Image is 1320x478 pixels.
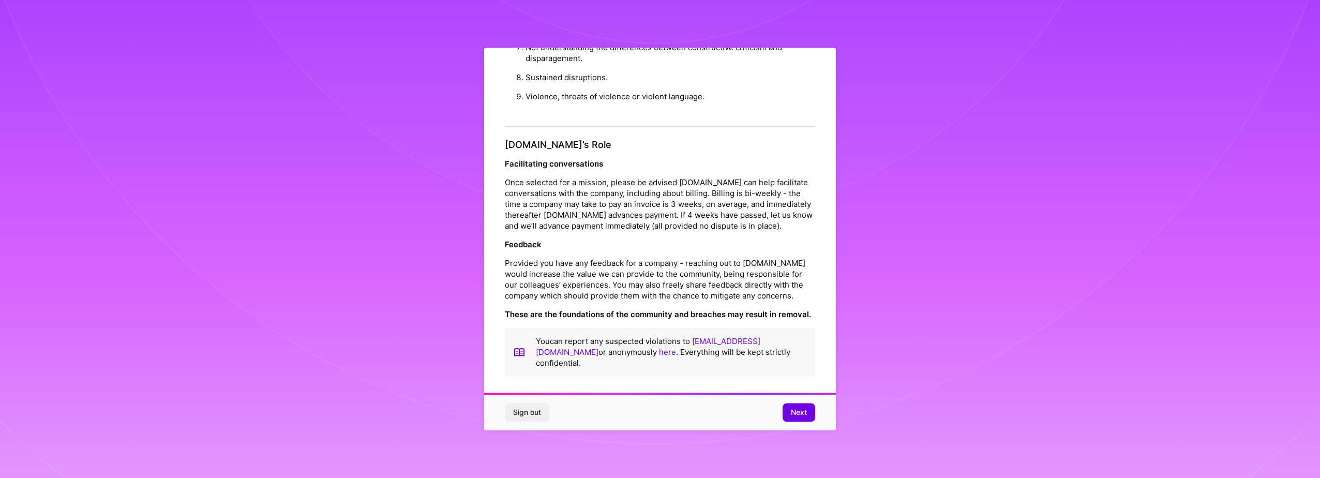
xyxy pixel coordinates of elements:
button: Next [783,404,815,422]
a: [EMAIL_ADDRESS][DOMAIN_NAME] [536,337,760,357]
p: You can report any suspected violations to or anonymously . Everything will be kept strictly conf... [536,336,807,369]
p: Provided you have any feedback for a company - reaching out to [DOMAIN_NAME] would increase the v... [505,258,815,302]
span: Sign out [513,408,541,418]
li: Not understanding the differences between constructive criticism and disparagement. [526,38,815,68]
span: Next [791,408,807,418]
button: Sign out [505,404,549,422]
p: Once selected for a mission, please be advised [DOMAIN_NAME] can help facilitate conversations wi... [505,177,815,232]
li: Sustained disruptions. [526,68,815,87]
strong: Feedback [505,240,542,250]
li: Violence, threats of violence or violent language. [526,87,815,106]
h4: [DOMAIN_NAME]’s Role [505,139,815,151]
strong: These are the foundations of the community and breaches may result in removal. [505,310,811,320]
a: here [659,348,676,357]
strong: Facilitating conversations [505,159,603,169]
img: book icon [513,336,526,369]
